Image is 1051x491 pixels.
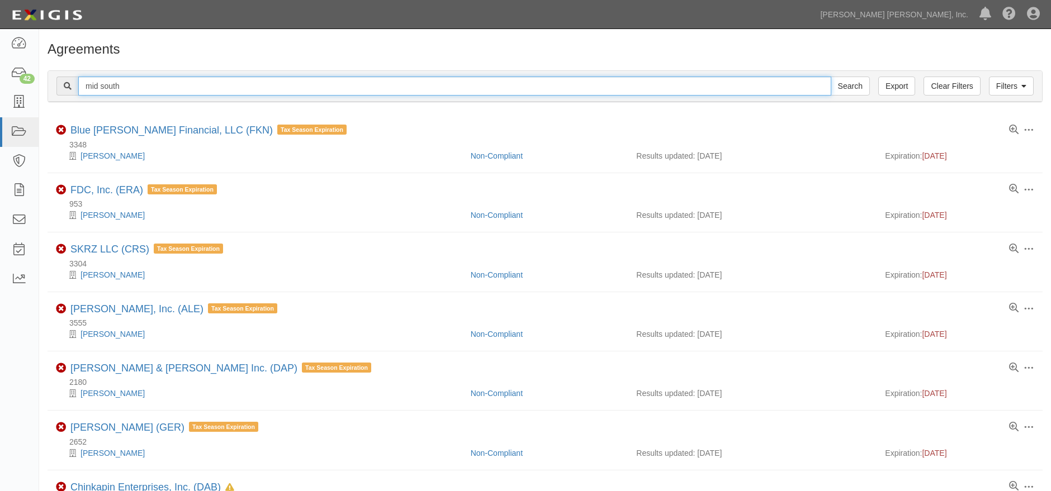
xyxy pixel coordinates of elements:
[70,125,273,136] a: Blue [PERSON_NAME] Financial, LLC (FKN)
[56,258,1043,269] div: 3304
[922,270,946,279] span: [DATE]
[78,77,831,96] input: Search
[636,150,868,161] div: Results updated: [DATE]
[8,5,86,25] img: logo-5460c22ac91f19d4615b14bd174203de0afe785f0fc80cf4dbbc73dc1793850b.png
[56,422,66,432] i: Non-Compliant
[70,363,297,374] a: [PERSON_NAME] & [PERSON_NAME] Inc. (DAP)
[924,77,980,96] a: Clear Filters
[922,389,946,398] span: [DATE]
[302,363,371,373] span: Tax Season Expiration
[70,303,277,316] div: Mericia Mills, Inc. (ALE)
[878,77,915,96] a: Export
[1009,184,1019,194] a: View results summary
[471,270,523,279] a: Non-Compliant
[70,184,217,197] div: FDC, Inc. (ERA)
[70,244,149,255] a: SKRZ LLC (CRS)
[56,139,1043,150] div: 3348
[636,328,868,340] div: Results updated: [DATE]
[56,125,66,135] i: Non-Compliant
[81,389,145,398] a: [PERSON_NAME]
[56,209,462,221] div: Franklin D. Cooper, Jr.
[885,388,1034,399] div: Expiration:
[70,422,184,433] a: [PERSON_NAME] (GER)
[885,269,1034,280] div: Expiration:
[277,125,347,135] span: Tax Season Expiration
[989,77,1034,96] a: Filters
[189,422,258,432] span: Tax Season Expiration
[1009,303,1019,313] a: View results summary
[922,449,946,457] span: [DATE]
[48,42,1043,56] h1: Agreements
[208,303,277,313] span: Tax Season Expiration
[81,151,145,160] a: [PERSON_NAME]
[922,151,946,160] span: [DATE]
[56,244,66,254] i: Non-Compliant
[56,376,1043,388] div: 2180
[56,447,462,459] div: Paramjit K. Nijjar
[56,317,1043,328] div: 3555
[81,270,145,279] a: [PERSON_NAME]
[56,269,462,280] div: Donald Krzesniak
[70,422,258,434] div: Paramjit K. Nijjar (GER)
[56,363,66,373] i: Non-Compliant
[56,388,462,399] div: Al Johnson
[56,198,1043,209] div: 953
[885,150,1034,161] div: Expiration:
[1009,244,1019,254] a: View results summary
[20,74,35,84] div: 42
[56,436,1043,447] div: 2652
[815,3,974,26] a: [PERSON_NAME] [PERSON_NAME], Inc.
[148,184,217,194] span: Tax Season Expiration
[471,449,523,457] a: Non-Compliant
[1009,422,1019,432] a: View results summary
[56,150,462,161] div: Paula Jewell
[81,330,145,339] a: [PERSON_NAME]
[70,125,347,137] div: Blue Jay Financial, LLC (FKN)
[70,303,203,314] a: [PERSON_NAME], Inc. (ALE)
[636,388,868,399] div: Results updated: [DATE]
[922,330,946,339] span: [DATE]
[70,363,371,375] div: William & Johnson Inc. (DAP)
[70,244,223,256] div: SKRZ LLC (CRS)
[471,151,523,160] a: Non-Compliant
[885,447,1034,459] div: Expiration:
[154,244,223,254] span: Tax Season Expiration
[885,328,1034,340] div: Expiration:
[1002,8,1016,21] i: Help Center - Complianz
[56,328,462,340] div: Mericia Mills
[636,447,868,459] div: Results updated: [DATE]
[831,77,870,96] input: Search
[70,184,143,196] a: FDC, Inc. (ERA)
[471,211,523,220] a: Non-Compliant
[1009,125,1019,135] a: View results summary
[56,304,66,314] i: Non-Compliant
[471,330,523,339] a: Non-Compliant
[636,269,868,280] div: Results updated: [DATE]
[471,389,523,398] a: Non-Compliant
[1009,363,1019,373] a: View results summary
[636,209,868,221] div: Results updated: [DATE]
[56,185,66,195] i: Non-Compliant
[885,209,1034,221] div: Expiration:
[81,449,145,457] a: [PERSON_NAME]
[922,211,946,220] span: [DATE]
[81,211,145,220] a: [PERSON_NAME]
